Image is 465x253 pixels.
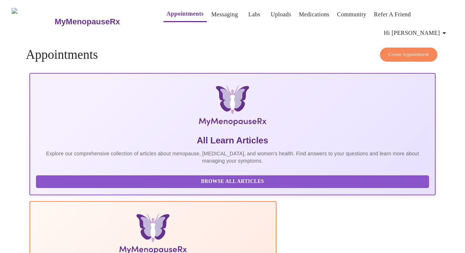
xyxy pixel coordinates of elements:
[388,50,429,59] span: Create Appointment
[381,26,452,40] button: Hi [PERSON_NAME]
[248,9,260,20] a: Labs
[384,28,449,38] span: Hi [PERSON_NAME]
[209,7,241,22] button: Messaging
[36,150,429,164] p: Explore our comprehensive collection of articles about menopause, [MEDICAL_DATA], and women's hea...
[268,7,294,22] button: Uploads
[243,7,266,22] button: Labs
[163,7,206,22] button: Appointments
[36,178,431,184] a: Browse All Articles
[374,9,411,20] a: Refer a Friend
[337,9,367,20] a: Community
[299,9,329,20] a: Medications
[271,9,291,20] a: Uploads
[97,85,368,129] img: MyMenopauseRx Logo
[54,9,149,34] a: MyMenopauseRx
[26,48,439,62] h4: Appointments
[371,7,414,22] button: Refer a Friend
[36,175,429,188] button: Browse All Articles
[55,17,120,26] h3: MyMenopauseRx
[211,9,238,20] a: Messaging
[12,8,54,35] img: MyMenopauseRx Logo
[166,9,203,19] a: Appointments
[380,48,437,62] button: Create Appointment
[296,7,332,22] button: Medications
[36,135,429,146] h5: All Learn Articles
[334,7,369,22] button: Community
[43,177,422,186] span: Browse All Articles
